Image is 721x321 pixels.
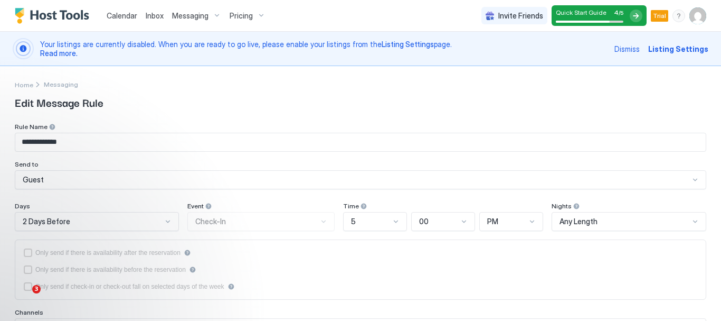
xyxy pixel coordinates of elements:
span: Messaging [172,11,208,21]
span: Channels [15,308,43,316]
span: 3 [32,285,41,294]
span: 4 [614,8,619,16]
span: Home [15,81,33,89]
span: Edit Message Rule [15,94,706,110]
span: Calendar [107,11,137,20]
input: Input Field [15,133,706,151]
a: Listing Settings [382,40,434,49]
a: Calendar [107,10,137,21]
span: Your listings are currently disabled. When you are ready to go live, please enable your listings ... [40,40,608,58]
span: 5 [351,217,356,226]
iframe: Intercom live chat [11,285,36,310]
div: Dismiss [614,43,640,54]
div: menu [672,10,685,22]
span: PM [487,217,498,226]
span: Quick Start Guide [556,8,606,16]
span: Event [187,202,204,210]
a: Read more. [40,49,78,58]
div: Breadcrumb [44,80,78,88]
span: Invite Friends [498,11,543,21]
span: Trial [653,11,666,21]
span: Days [15,202,30,210]
span: Time [343,202,359,210]
span: / 5 [619,10,623,16]
iframe: Intercom notifications message [8,218,219,292]
span: Pricing [230,11,253,21]
span: 00 [419,217,429,226]
a: Host Tools Logo [15,8,94,24]
span: Messaging [44,80,78,88]
div: Only send if check-in or check-out fall on selected days of the week [35,283,224,290]
span: Send to [15,160,39,168]
span: Any Length [559,217,597,226]
div: User profile [689,7,706,24]
div: Listing Settings [648,43,708,54]
span: 2 Days Before [23,217,70,226]
a: Home [15,79,33,90]
span: Nights [552,202,572,210]
span: Rule Name [15,123,48,131]
div: Breadcrumb [15,79,33,90]
a: Inbox [146,10,164,21]
span: Guest [23,175,44,185]
span: Inbox [146,11,164,20]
